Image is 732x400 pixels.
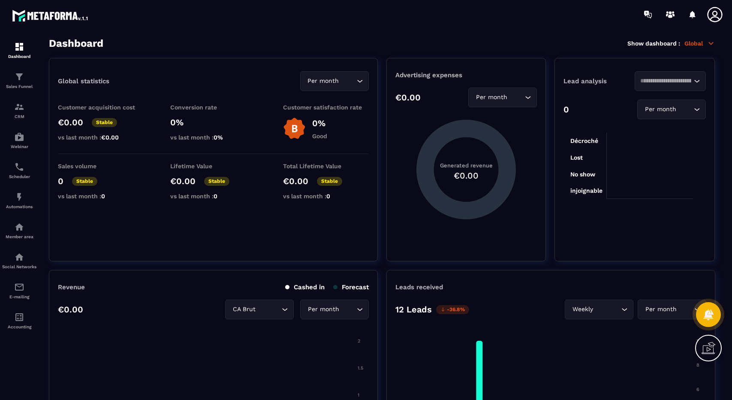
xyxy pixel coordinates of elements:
input: Search for option [341,76,355,86]
p: vs last month : [170,134,256,141]
p: Dashboard [2,54,36,59]
div: Search for option [468,88,537,107]
div: Search for option [638,300,706,319]
tspan: Lost [570,154,583,161]
p: E-mailing [2,294,36,299]
img: b-badge-o.b3b20ee6.svg [283,117,306,140]
a: automationsautomationsMember area [2,215,36,245]
tspan: No show [570,171,596,178]
p: Webinar [2,144,36,149]
a: formationformationDashboard [2,35,36,65]
tspan: 6 [696,387,699,392]
img: social-network [14,252,24,262]
p: CRM [2,114,36,119]
span: Per month [474,93,509,102]
div: Search for option [300,71,369,91]
div: Search for option [637,100,706,119]
tspan: 1 [358,392,359,398]
span: Per month [643,305,678,314]
p: Total Lifetime Value [283,163,369,170]
p: Stable [204,177,229,186]
p: Lead analysis [563,77,635,85]
a: accountantaccountantAccounting [2,306,36,336]
p: 0 [58,176,63,186]
p: Sales Funnel [2,84,36,89]
div: Search for option [565,300,633,319]
p: vs last month : [58,134,144,141]
p: Customer acquisition cost [58,104,144,111]
input: Search for option [509,93,523,102]
p: 12 Leads [395,304,432,315]
img: automations [14,222,24,232]
p: Good [312,133,327,139]
img: email [14,282,24,292]
p: Forecast [333,283,369,291]
p: €0.00 [283,176,308,186]
p: vs last month : [170,193,256,200]
img: formation [14,102,24,112]
span: 0% [214,134,223,141]
span: €0.00 [101,134,119,141]
div: Search for option [635,71,706,91]
p: Member area [2,234,36,239]
p: Sales volume [58,163,144,170]
img: scheduler [14,162,24,172]
p: Stable [317,177,342,186]
h3: Dashboard [49,37,103,49]
p: €0.00 [58,117,83,127]
img: automations [14,132,24,142]
p: €0.00 [395,92,421,103]
img: logo [12,8,89,23]
a: formationformationCRM [2,95,36,125]
p: Lifetime Value [170,163,256,170]
p: -36.8% [436,305,469,314]
span: Per month [306,305,341,314]
img: accountant [14,312,24,322]
input: Search for option [678,105,692,114]
span: 0 [326,193,330,200]
a: automationsautomationsWebinar [2,125,36,155]
p: vs last month : [283,193,369,200]
p: 0% [312,118,327,128]
p: Cashed in [285,283,325,291]
img: formation [14,72,24,82]
input: Search for option [257,305,280,314]
span: Weekly [570,305,595,314]
input: Search for option [640,76,692,86]
a: emailemailE-mailing [2,276,36,306]
p: Automations [2,204,36,209]
p: vs last month : [58,193,144,200]
p: Leads received [395,283,443,291]
p: Show dashboard : [627,40,680,47]
tspan: 2 [358,338,360,344]
input: Search for option [595,305,619,314]
img: formation [14,42,24,52]
span: CA Brut [231,305,257,314]
p: 0 [563,104,569,115]
input: Search for option [678,305,692,314]
span: 0 [214,193,217,200]
p: Accounting [2,324,36,329]
p: Scheduler [2,174,36,179]
p: Global statistics [58,77,109,85]
tspan: 8 [696,362,699,368]
p: 0% [170,117,256,127]
a: social-networksocial-networkSocial Networks [2,245,36,276]
p: Stable [72,177,97,186]
tspan: Décroché [570,137,598,144]
p: Social Networks [2,264,36,269]
p: €0.00 [170,176,196,186]
input: Search for option [341,305,355,314]
div: Search for option [300,300,369,319]
tspan: injoignable [570,187,602,194]
div: Search for option [225,300,294,319]
p: Customer satisfaction rate [283,104,369,111]
span: 0 [101,193,105,200]
a: formationformationSales Funnel [2,65,36,95]
p: Stable [92,118,117,127]
a: automationsautomationsAutomations [2,185,36,215]
p: Advertising expenses [395,71,537,79]
p: Conversion rate [170,104,256,111]
span: Per month [643,105,678,114]
tspan: 1.5 [358,365,363,371]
